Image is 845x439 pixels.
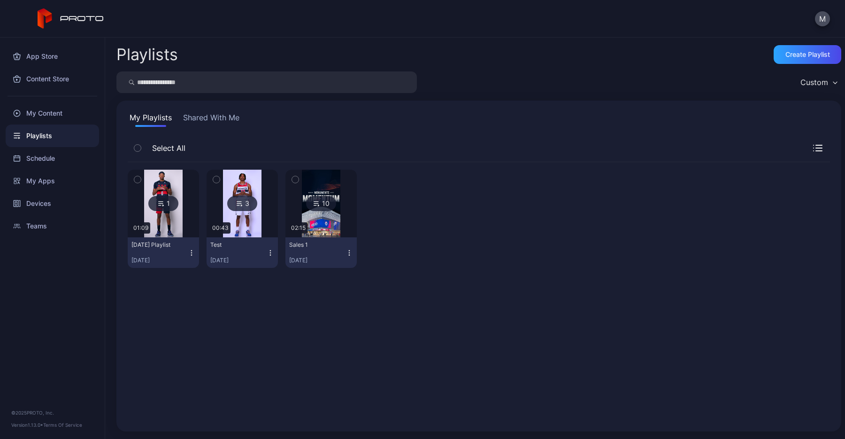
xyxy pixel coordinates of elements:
div: © 2025 PROTO, Inc. [11,409,93,416]
button: My Playlists [128,112,174,127]
a: Devices [6,192,99,215]
button: M [815,11,830,26]
a: Terms Of Service [43,422,82,428]
div: [DATE] [131,257,188,264]
a: Content Store [6,68,99,90]
div: 00:43 [210,222,230,234]
button: Custom [796,71,841,93]
div: Create Playlist [785,51,830,58]
div: Test [210,241,262,249]
a: Teams [6,215,99,237]
div: 3 [227,196,257,211]
h2: Playlists [116,46,178,63]
div: Custom [800,78,828,87]
button: [DATE] Playlist[DATE] [128,237,199,268]
span: Select All [147,142,185,154]
div: [DATE] [289,257,346,264]
button: Shared With Me [181,112,241,127]
button: Test[DATE] [207,237,278,268]
div: 10 [306,196,336,211]
a: My Apps [6,170,99,192]
a: My Content [6,102,99,125]
div: [DATE] [210,257,267,264]
a: Schedule [6,147,99,170]
button: Sales 1[DATE] [285,237,357,268]
div: 1 [148,196,178,211]
a: App Store [6,45,99,68]
div: Sales 1 [289,241,341,249]
button: Create Playlist [774,45,841,64]
a: Playlists [6,125,99,147]
div: Friday Playlist [131,241,183,249]
span: Version 1.13.0 • [11,422,43,428]
div: 01:09 [131,222,150,234]
div: 02:15 [289,222,307,234]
